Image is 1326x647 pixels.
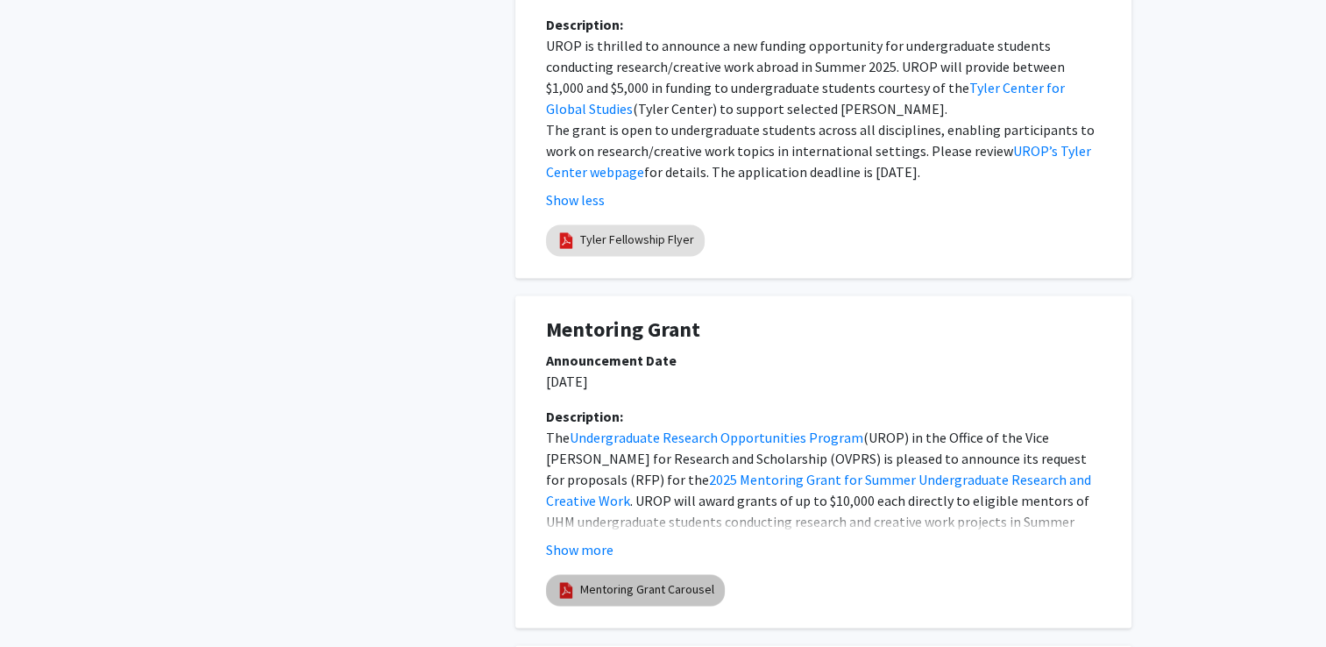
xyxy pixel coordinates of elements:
[580,231,694,249] a: Tyler Fellowship Flyer
[546,350,1101,371] div: Announcement Date
[546,79,1067,117] a: Tyler Center for Global Studies
[546,37,1067,96] span: UROP is thrilled to announce a new funding opportunity for undergraduate students conducting rese...
[546,492,1092,572] span: . UROP will award grants of up to $10,000 each directly to eligible mentors of UHM undergraduate ...
[546,429,1089,488] span: (UROP) in the Office of the Vice [PERSON_NAME] for Research and Scholarship (OVPRS) is pleased to...
[546,471,1094,509] a: 2025 Mentoring Grant for Summer Undergraduate Research and Creative Work
[557,231,576,250] img: pdf_icon.png
[633,100,947,117] span: (Tyler Center) to support selected [PERSON_NAME].
[13,568,74,634] iframe: Chat
[570,429,863,446] a: Undergraduate Research Opportunities Program
[546,189,605,210] button: Show less
[580,580,714,599] a: Mentoring Grant Carousel
[557,580,576,600] img: pdf_icon.png
[546,142,1094,181] a: UROP’s Tyler Center webpage
[546,317,1101,343] h1: Mentoring Grant
[644,163,920,181] span: for details. The application deadline is [DATE].
[546,14,1101,35] div: Description:
[546,121,1097,160] span: The grant is open to undergraduate students across all disciplines, enabling participants to work...
[546,539,613,560] button: Show more
[546,406,1101,427] div: Description:
[546,429,570,446] span: The
[546,371,1101,392] p: [DATE]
